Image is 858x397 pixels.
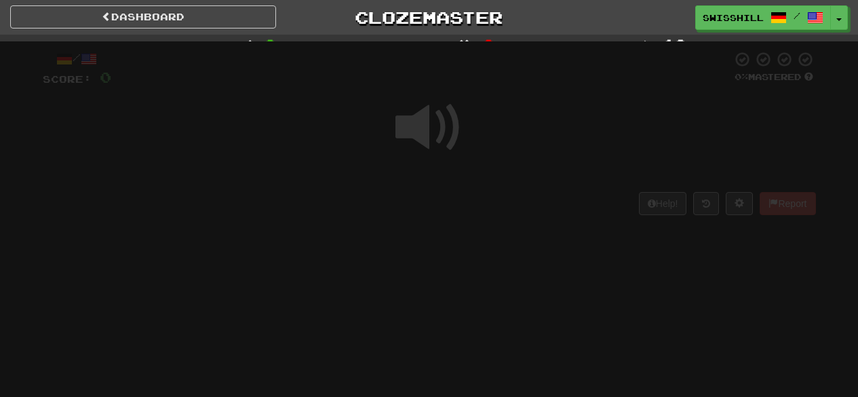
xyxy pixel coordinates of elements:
button: Round history (alt+y) [693,192,719,215]
span: 0 [265,36,276,52]
span: 0 [483,36,494,52]
span: 0 % [735,71,748,82]
span: Correct [164,38,231,52]
a: SwissHill / [695,5,831,30]
button: Report [760,192,815,215]
div: / [43,51,111,68]
a: Clozemaster [296,5,562,29]
div: Mastered [732,71,816,83]
span: : [639,39,654,51]
span: : [240,39,255,51]
button: Help! [639,192,687,215]
span: Score: [43,73,92,85]
span: To go [582,38,629,52]
span: 0 [100,69,111,86]
span: 10 [663,36,686,52]
span: SwissHill [703,12,764,24]
span: Incorrect [364,38,449,52]
span: / [794,11,800,20]
a: Dashboard [10,5,276,29]
span: : [459,39,473,51]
